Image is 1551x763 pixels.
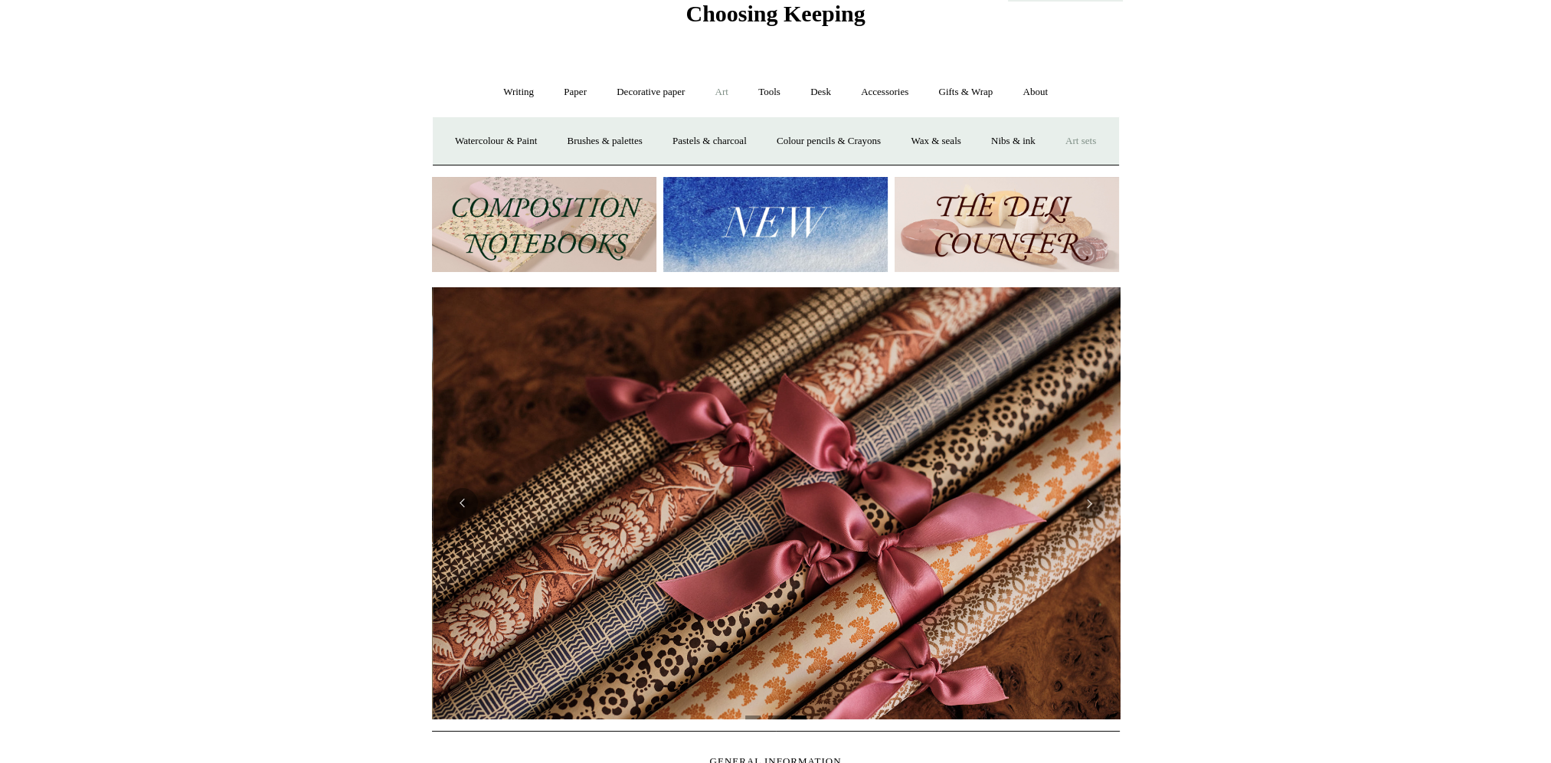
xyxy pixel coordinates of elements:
a: Paper [550,72,600,113]
a: Gifts & Wrap [924,72,1006,113]
a: Writing [489,72,548,113]
a: Brushes & palettes [553,121,656,162]
button: Previous [447,488,478,519]
a: Desk [797,72,845,113]
button: Page 2 [768,716,784,719]
img: The Deli Counter [895,177,1119,273]
a: Tools [744,72,794,113]
img: 202302 Composition ledgers.jpg__PID:69722ee6-fa44-49dd-a067-31375e5d54ec [432,177,656,273]
a: Watercolour & Paint [441,121,551,162]
a: Art sets [1052,121,1110,162]
a: Art [702,72,742,113]
button: Page 3 [791,716,807,719]
img: New.jpg__PID:f73bdf93-380a-4a35-bcfe-7823039498e1 [663,177,888,273]
a: About [1009,72,1062,113]
img: Early Bird [433,287,1121,719]
button: Page 1 [745,716,761,719]
a: Colour pencils & Crayons [763,121,895,162]
button: Next [1074,488,1104,519]
a: Decorative paper [603,72,699,113]
span: Choosing Keeping [686,1,865,26]
a: Pastels & charcoal [659,121,761,162]
a: Accessories [847,72,922,113]
a: Nibs & ink [977,121,1049,162]
a: Choosing Keeping [686,13,865,24]
a: Wax & seals [897,121,974,162]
